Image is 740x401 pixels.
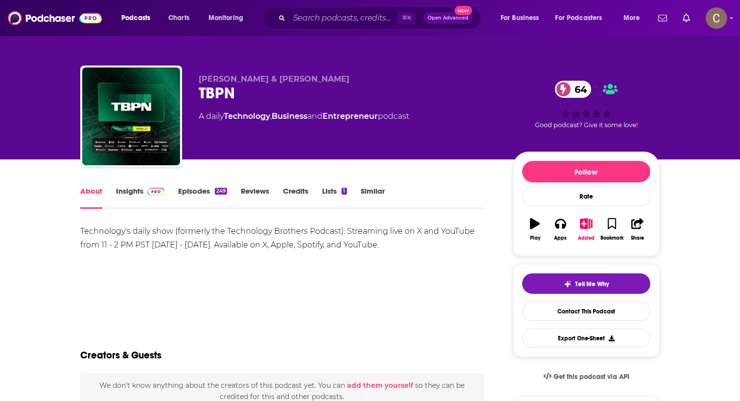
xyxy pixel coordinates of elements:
[80,224,484,252] div: Technology's daily show (formerly the Technology Brothers Podcast). Streaming live on X and YouTu...
[535,121,638,129] span: Good podcast? Give it some love!
[80,186,102,209] a: About
[501,11,539,25] span: For Business
[522,186,650,206] div: Rate
[574,212,599,247] button: Added
[342,188,347,195] div: 1
[522,273,650,294] button: tell me why sparkleTell Me Why
[535,365,637,389] a: Get this podcast via API
[530,235,540,241] div: Play
[455,6,472,15] span: New
[625,212,650,247] button: Share
[322,186,347,209] a: Lists1
[241,186,269,209] a: Reviews
[576,280,609,288] span: Tell Me Why
[8,9,102,27] img: Podchaser - Follow, Share and Rate Podcasts
[202,10,256,26] button: open menu
[706,7,727,29] span: Logged in as clay.bolton
[208,11,243,25] span: Monitoring
[283,186,308,209] a: Credits
[80,349,162,361] h2: Creators & Guests
[270,111,272,121] span: ,
[578,235,595,241] div: Added
[565,81,592,98] span: 64
[147,188,164,196] img: Podchaser Pro
[494,10,552,26] button: open menu
[178,186,227,209] a: Episodes249
[115,10,163,26] button: open menu
[522,212,548,247] button: Play
[307,111,323,121] span: and
[272,111,307,121] a: Business
[82,67,180,165] img: TBPN
[549,10,617,26] button: open menu
[428,16,468,21] span: Open Advanced
[513,74,660,135] div: 64Good podcast? Give it some love!
[289,10,397,26] input: Search podcasts, credits, & more...
[564,280,572,288] img: tell me why sparkle
[601,235,624,241] div: Bookmark
[522,161,650,182] button: Follow
[631,235,644,241] div: Share
[679,10,694,26] a: Show notifications dropdown
[555,235,567,241] div: Apps
[116,186,164,209] a: InsightsPodchaser Pro
[224,111,270,121] a: Technology
[423,12,473,24] button: Open AdvancedNew
[361,186,385,209] a: Similar
[215,188,227,195] div: 249
[522,329,650,348] button: Export One-Sheet
[617,10,652,26] button: open menu
[522,302,650,321] a: Contact This Podcast
[555,11,602,25] span: For Podcasters
[168,11,189,25] span: Charts
[706,7,727,29] img: User Profile
[397,12,416,24] span: ⌘ K
[654,10,671,26] a: Show notifications dropdown
[272,7,490,29] div: Search podcasts, credits, & more...
[624,11,640,25] span: More
[121,11,150,25] span: Podcasts
[162,10,195,26] a: Charts
[199,111,409,122] div: A daily podcast
[599,212,624,247] button: Bookmark
[548,212,573,247] button: Apps
[555,81,592,98] a: 64
[554,373,629,381] span: Get this podcast via API
[706,7,727,29] button: Show profile menu
[323,111,378,121] a: Entrepreneur
[99,381,464,401] span: We don't know anything about the creators of this podcast yet . You can so they can be credited f...
[347,381,413,389] button: add them yourself
[199,74,349,84] span: [PERSON_NAME] & [PERSON_NAME]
